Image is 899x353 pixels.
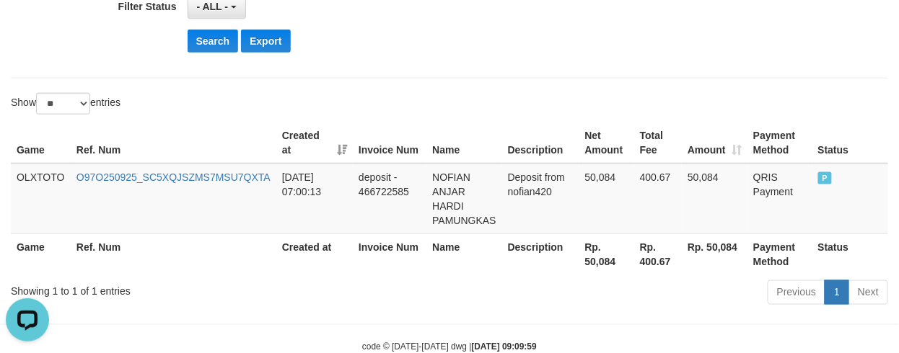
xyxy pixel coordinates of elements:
td: Deposit from nofian420 [502,164,579,234]
div: Showing 1 to 1 of 1 entries [11,279,364,299]
th: Status [812,122,888,164]
th: Rp. 400.67 [634,233,682,274]
td: deposit - 466722585 [353,164,426,234]
a: Next [848,280,888,305]
button: Export [241,30,290,53]
th: Description [502,233,579,274]
a: Previous [768,280,825,305]
th: Invoice Num [353,122,426,164]
th: Created at: activate to sort column ascending [276,122,353,164]
th: Ref. Num [71,233,276,274]
td: 400.67 [634,164,682,234]
th: Payment Method [747,122,812,164]
th: Amount: activate to sort column ascending [682,122,747,164]
th: Rp. 50,084 [682,233,747,274]
a: O97O250925_SC5XQJSZMS7MSU7QXTA [76,171,271,183]
a: 1 [825,280,849,305]
th: Total Fee [634,122,682,164]
td: 50,084 [579,164,634,234]
th: Game [11,122,71,164]
th: Net Amount [579,122,634,164]
th: Name [426,122,501,164]
span: PAID [818,172,833,184]
th: Ref. Num [71,122,276,164]
th: Status [812,233,888,274]
td: 50,084 [682,164,747,234]
th: Invoice Num [353,233,426,274]
span: - ALL - [197,1,229,12]
button: Search [188,30,239,53]
td: [DATE] 07:00:13 [276,164,353,234]
button: Open LiveChat chat widget [6,6,49,49]
small: code © [DATE]-[DATE] dwg | [362,342,537,352]
th: Description [502,122,579,164]
th: Created at [276,233,353,274]
label: Show entries [11,93,120,115]
td: QRIS Payment [747,164,812,234]
th: Game [11,233,71,274]
select: Showentries [36,93,90,115]
td: OLXTOTO [11,164,71,234]
strong: [DATE] 09:09:59 [472,342,537,352]
td: NOFIAN ANJAR HARDI PAMUNGKAS [426,164,501,234]
th: Rp. 50,084 [579,233,634,274]
th: Name [426,233,501,274]
th: Payment Method [747,233,812,274]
